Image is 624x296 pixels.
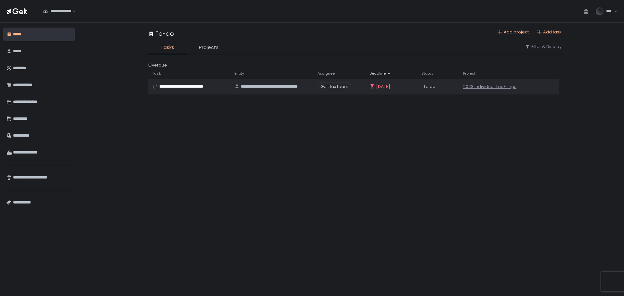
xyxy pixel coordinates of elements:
[463,71,475,76] span: Project
[318,82,351,91] span: Gelt tax team
[148,29,174,38] div: To-do
[497,29,529,35] button: Add project
[423,84,435,90] span: To do
[161,44,174,51] span: Tasks
[148,62,564,68] div: Overdue
[39,5,76,18] div: Search for option
[525,44,562,50] button: Filter & Display
[537,29,562,35] button: Add task
[234,71,244,76] span: Entity
[199,44,219,51] span: Projects
[463,84,516,90] a: 2023 Individual Tax Filings
[376,84,390,90] span: [DATE]
[318,71,335,76] span: Assignee
[370,71,386,76] span: Deadline
[71,8,72,15] input: Search for option
[152,71,161,76] span: Task
[422,71,434,76] span: Status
